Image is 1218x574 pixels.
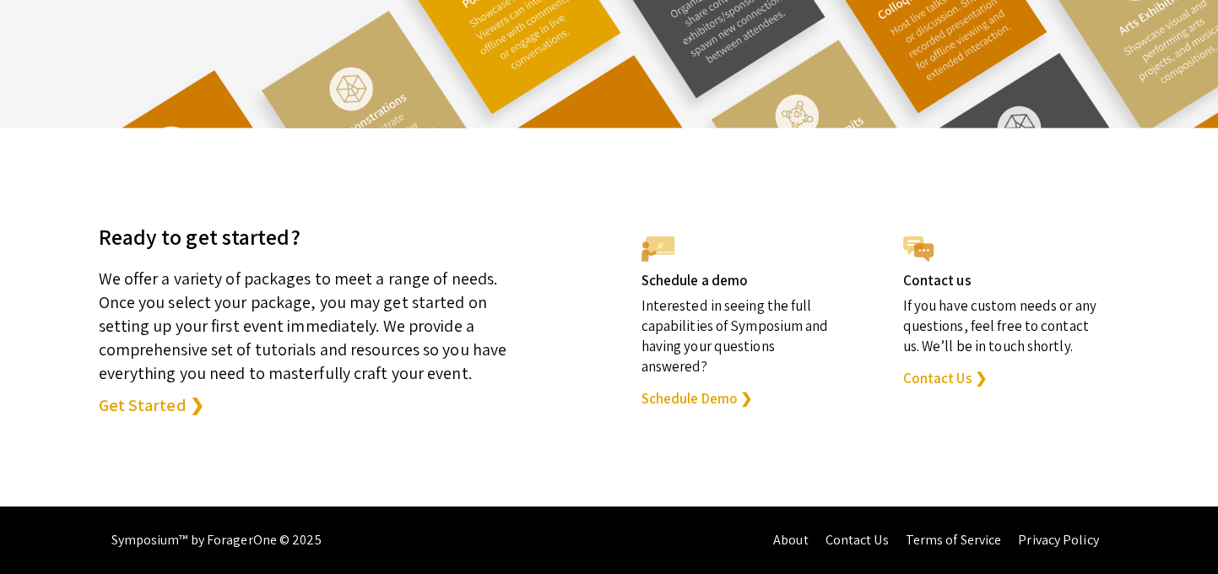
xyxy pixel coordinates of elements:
h4: Schedule a demo [641,272,846,289]
p: We offer a variety of packages to meet a range of needs. Once you select your package, you may ge... [99,252,521,385]
a: Privacy Policy [1018,531,1098,549]
p: If you have custom needs or any questions, feel free to contact us. We’ll be in touch shortly. [903,289,1107,356]
div: Symposium™ by ForagerOne © 2025 [111,506,322,574]
h4: Contact us [903,272,1107,289]
a: Get Started ❯ [99,393,204,417]
p: Interested in seeing the full capabilities of Symposium and having your questions answered? [641,289,846,376]
img: img [903,236,934,262]
h3: Ready to get started? [99,213,521,252]
a: Contact Us ❯ [903,368,987,388]
a: Contact Us [825,531,888,549]
a: About [773,531,809,549]
img: img [641,236,675,262]
iframe: Chat [13,498,72,561]
a: Schedule Demo ❯ [641,388,753,409]
a: Terms of Service [905,531,1001,549]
